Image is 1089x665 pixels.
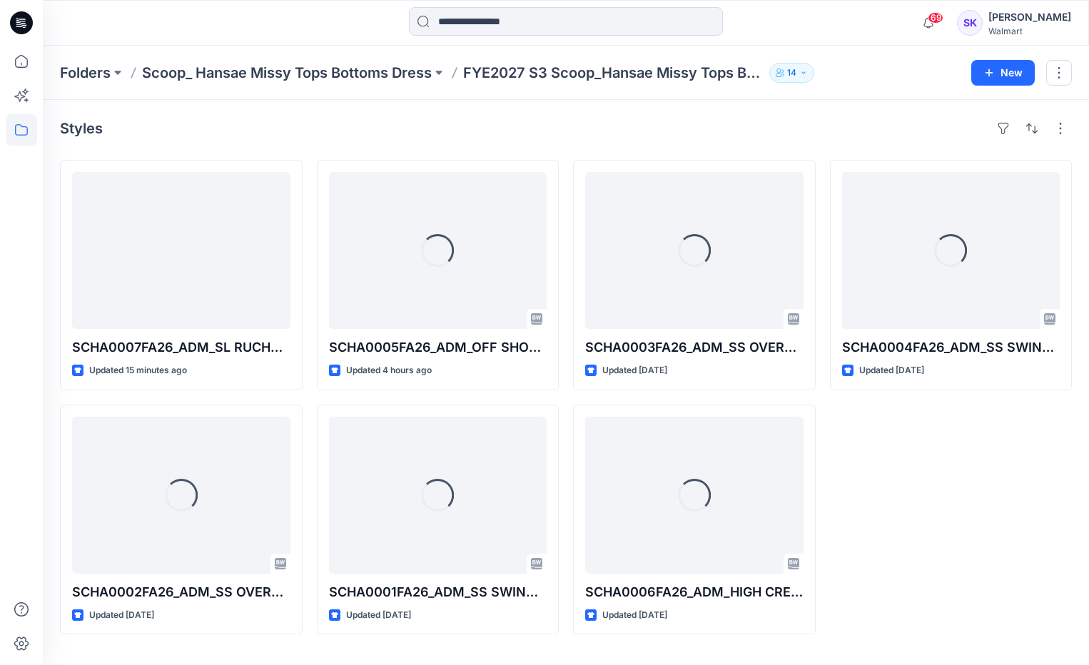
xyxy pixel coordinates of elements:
p: Updated [DATE] [346,608,411,623]
p: SCHA0007FA26_ADM_SL RUCHED V TANK [72,337,290,357]
div: Walmart [988,26,1071,36]
a: Scoop_ Hansae Missy Tops Bottoms Dress [142,63,432,83]
p: Updated [DATE] [89,608,154,623]
p: FYE2027 S3 Scoop_Hansae Missy Tops Bottoms Dress Board [463,63,764,83]
p: 14 [787,65,796,81]
p: SCHA0004FA26_ADM_SS SWING TEE_190GSM [842,337,1060,357]
span: 69 [928,12,943,24]
p: Updated 4 hours ago [346,363,432,378]
div: SK [957,10,983,36]
p: SCHA0001FA26_ADM_SS SWING TEE_140GSM [329,582,547,602]
p: SCHA0005FA26_ADM_OFF SHOULDER TOP [329,337,547,357]
a: Folders [60,63,111,83]
p: Updated [DATE] [859,363,924,378]
h4: Styles [60,120,103,137]
p: Updated [DATE] [602,608,667,623]
button: 14 [769,63,814,83]
p: SCHA0002FA26_ADM_SS OVERSIZED TEE_190GSM [72,582,290,602]
p: SCHA0006FA26_ADM_HIGH CREW CAP TEE [585,582,804,602]
div: [PERSON_NAME] [988,9,1071,26]
p: Updated 15 minutes ago [89,363,187,378]
p: Updated [DATE] [602,363,667,378]
p: SCHA0003FA26_ADM_SS OVERSIZED TEE_140GSM [585,337,804,357]
button: New [971,60,1035,86]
